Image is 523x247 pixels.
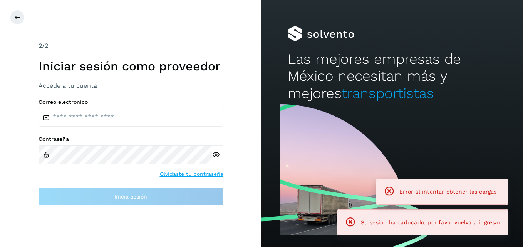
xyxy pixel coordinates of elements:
[361,219,502,225] span: Su sesión ha caducado, por favor vuelva a ingresar.
[114,194,147,199] span: Inicia sesión
[39,136,223,142] label: Contraseña
[288,51,497,102] h2: Las mejores empresas de México necesitan más y mejores
[39,59,223,73] h1: Iniciar sesión como proveedor
[39,42,42,49] span: 2
[342,85,434,102] span: transportistas
[160,170,223,178] a: Olvidaste tu contraseña
[39,82,223,89] h3: Accede a tu cuenta
[39,187,223,206] button: Inicia sesión
[399,189,496,195] span: Error al intentar obtener las cargas
[39,99,223,105] label: Correo electrónico
[39,41,223,50] div: /2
